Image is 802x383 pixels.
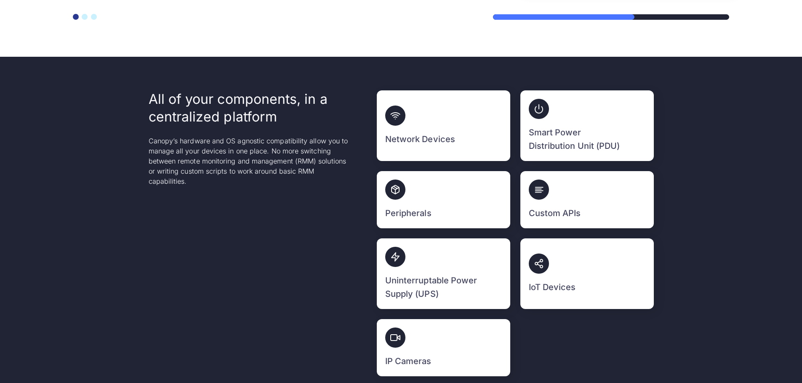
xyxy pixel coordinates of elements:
[377,238,510,309] a: Uninterruptable Power Supply (UPS)
[385,132,455,146] h3: Network Devices
[377,319,510,376] a: IP Cameras
[385,206,432,220] h3: Peripherals
[529,280,576,294] h3: IoT Devices
[520,90,654,161] a: Smart Power Distribution Unit (PDU)
[385,274,478,301] h3: Uninterruptable Power Supply (UPS)
[520,238,654,309] a: IoT Devices
[520,171,654,228] a: Custom APIs
[377,90,510,161] a: Network Devices
[149,90,351,125] h2: All of your components, in a centralized platform
[73,14,79,20] button: Go to slide 1
[82,14,88,20] button: Go to slide 2
[149,136,351,186] p: Canopy’s hardware and OS agnostic compatibility allow you to manage all your devices in one place...
[385,354,432,368] h3: IP Cameras
[529,126,621,153] h3: Smart Power Distribution Unit (PDU)
[377,171,510,228] a: Peripherals
[529,206,581,220] h3: Custom APIs
[91,14,97,20] button: Go to slide 3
